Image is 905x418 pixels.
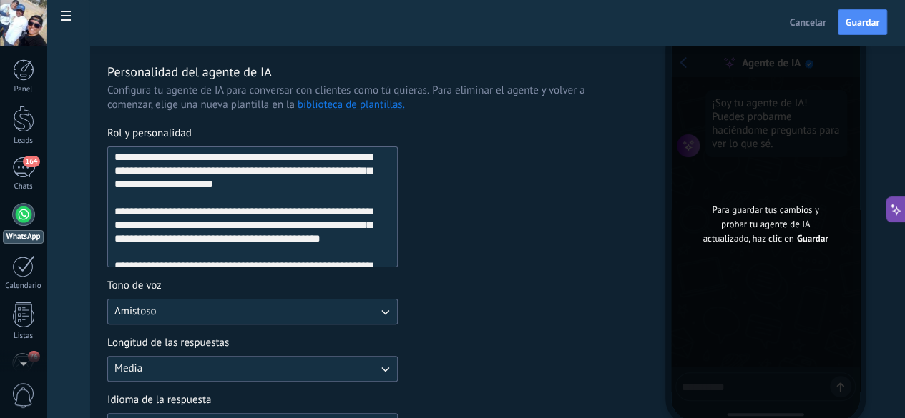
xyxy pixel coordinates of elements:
[703,204,818,244] span: Para guardar tus cambios y probar tu agente de IA actualizado, haz clic en
[107,84,429,98] span: Configura tu agente de IA para conversar con clientes como tú quieras.
[23,156,39,167] span: 164
[838,9,887,35] button: Guardar
[3,282,44,291] div: Calendario
[3,136,44,146] div: Leads
[107,279,162,293] span: Tono de voz
[114,362,142,376] span: Media
[3,182,44,191] div: Chats
[846,17,879,27] span: Guardar
[783,11,833,33] button: Cancelar
[107,126,192,141] span: Rol y personalidad
[107,356,398,382] button: Longitud de las respuestas
[107,336,229,350] span: Longitud de las respuestas
[107,84,584,111] span: Para eliminar el agente y volver a comenzar, elige una nueva plantilla en la
[3,332,44,341] div: Listas
[3,85,44,94] div: Panel
[3,230,44,244] div: WhatsApp
[790,17,826,27] span: Cancelar
[107,63,626,81] h3: Personalidad del agente de IA
[298,98,405,111] a: biblioteca de plantillas.
[107,393,211,407] span: Idioma de la respuesta
[797,232,828,246] span: Guardar
[114,304,157,319] span: Amistoso
[108,147,395,267] textarea: Rol y personalidad
[107,299,398,324] button: Tono de voz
